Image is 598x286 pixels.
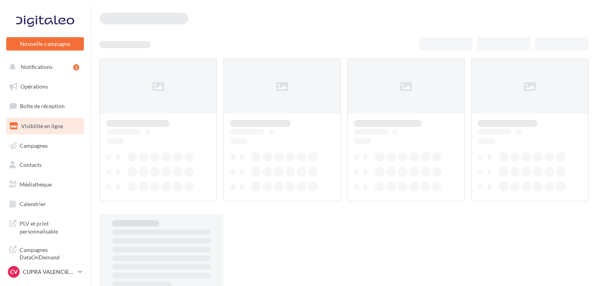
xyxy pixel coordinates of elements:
[20,161,42,168] span: Contacts
[5,118,85,134] a: Visibilité en ligne
[6,264,84,279] a: CV CUPRA VALENCIENNES
[20,83,48,90] span: Opérations
[5,176,85,193] a: Médiathèque
[5,59,82,75] button: Notifications 3
[20,103,65,109] span: Boîte de réception
[21,123,63,129] span: Visibilité en ligne
[5,157,85,173] a: Contacts
[20,244,81,261] span: Campagnes DataOnDemand
[23,268,75,276] p: CUPRA VALENCIENNES
[5,138,85,154] a: Campagnes
[5,196,85,212] a: Calendrier
[21,63,53,70] span: Notifications
[6,37,84,51] button: Nouvelle campagne
[20,218,81,235] span: PLV et print personnalisable
[20,201,46,207] span: Calendrier
[5,78,85,95] a: Opérations
[20,181,52,188] span: Médiathèque
[5,98,85,114] a: Boîte de réception
[5,215,85,238] a: PLV et print personnalisable
[73,64,79,71] div: 3
[5,241,85,264] a: Campagnes DataOnDemand
[20,142,48,148] span: Campagnes
[10,268,18,276] span: CV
